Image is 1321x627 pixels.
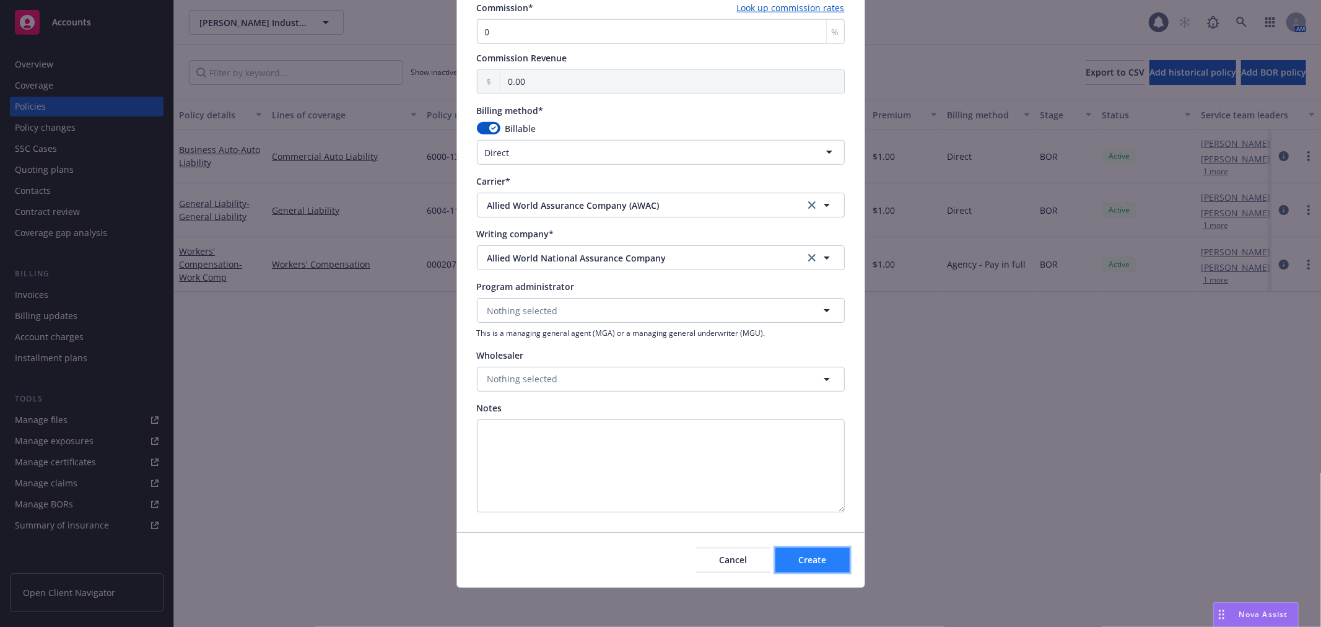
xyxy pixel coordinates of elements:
[798,554,826,566] span: Create
[500,70,844,94] input: 0.00
[477,298,845,323] button: Nothing selected
[775,548,850,572] button: Create
[696,548,770,572] button: Cancel
[832,25,839,38] span: %
[477,328,845,338] span: This is a managing general agent (MGA) or a managing general underwriter (MGU).
[477,122,845,135] div: Billable
[477,175,511,187] span: Carrier*
[477,2,534,14] span: Commission*
[477,367,845,392] button: Nothing selected
[477,349,524,361] span: Wholesaler
[719,554,747,566] span: Cancel
[487,252,786,265] span: Allied World National Assurance Company
[477,52,567,64] span: Commission Revenue
[477,193,845,217] button: Allied World Assurance Company (AWAC)clear selection
[1213,602,1299,627] button: Nova Assist
[1214,603,1229,626] div: Drag to move
[477,245,845,270] button: Allied World National Assurance Companyclear selection
[477,402,502,414] span: Notes
[1239,609,1288,620] span: Nova Assist
[487,304,558,317] span: Nothing selected
[477,281,575,292] span: Program administrator
[487,199,786,212] span: Allied World Assurance Company (AWAC)
[804,250,819,265] a: clear selection
[477,228,554,240] span: Writing company*
[477,105,544,116] span: Billing method*
[737,1,845,14] a: Look up commission rates
[804,198,819,213] a: clear selection
[487,372,558,385] span: Nothing selected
